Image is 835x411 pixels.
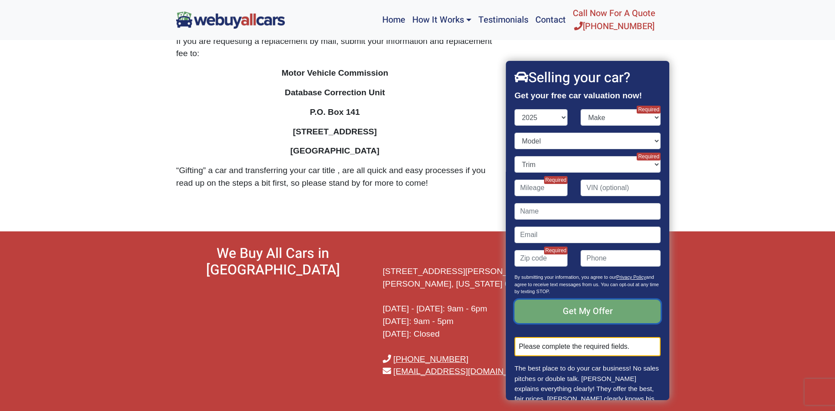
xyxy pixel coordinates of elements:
[393,354,468,364] a: [PHONE_NUMBER]
[393,367,534,376] a: [EMAIL_ADDRESS][DOMAIN_NAME]
[616,274,646,280] a: Privacy Policy
[290,146,379,155] b: [GEOGRAPHIC_DATA]
[475,3,532,37] a: Testimonials
[514,337,661,356] div: Please complete the required fields.
[581,180,661,196] input: VIN (optional)
[637,153,661,160] span: Required
[514,203,661,220] input: Name
[544,176,568,184] span: Required
[514,300,661,323] input: Get My Offer
[514,274,661,300] p: By submitting your information, you agree to our and agree to receive text messages from us. You ...
[176,245,370,279] h2: We Buy All Cars in [GEOGRAPHIC_DATA]
[581,250,661,267] input: Phone
[514,250,568,267] input: Zip code
[514,227,661,243] input: Email
[281,68,388,77] b: Motor Vehicle Commission
[285,88,385,97] b: Database Correction Unit
[409,3,475,37] a: How It Works
[514,70,661,86] h2: Selling your car?
[514,180,568,196] input: Mileage
[176,166,485,187] span: “Gifting” a car and transferring your car title , are all quick and easy processes if you read up...
[544,247,568,254] span: Required
[176,11,285,28] img: We Buy All Cars in NJ logo
[532,3,569,37] a: Contact
[514,109,661,356] form: Contact form
[310,107,360,117] b: P.O. Box 141
[293,127,377,136] b: [STREET_ADDRESS]
[379,3,409,37] a: Home
[383,265,576,378] p: [STREET_ADDRESS][PERSON_NAME] [PERSON_NAME], [US_STATE] 08043 [DATE] - [DATE]: 9am - 6pm [DATE]: ...
[569,3,659,37] a: Call Now For A Quote[PHONE_NUMBER]
[514,91,642,100] strong: Get your free car valuation now!
[637,106,661,114] span: Required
